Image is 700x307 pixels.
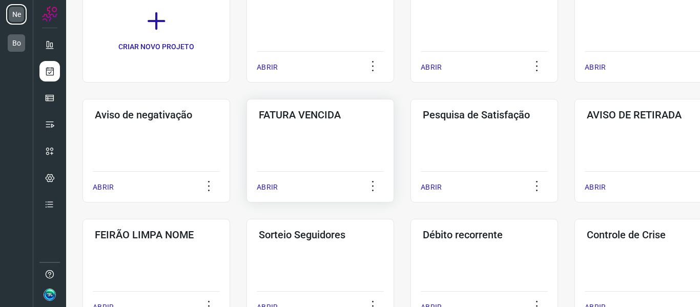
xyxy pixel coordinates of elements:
h3: Débito recorrente [423,229,546,241]
img: Logo [42,6,57,22]
h3: FATURA VENCIDA [259,109,382,121]
p: ABRIR [257,182,278,193]
p: ABRIR [257,62,278,73]
p: ABRIR [421,62,442,73]
li: Ne [6,4,27,25]
p: ABRIR [585,62,606,73]
p: CRIAR NOVO PROJETO [118,42,194,52]
h3: Sorteio Seguidores [259,229,382,241]
h3: FEIRÃO LIMPA NOME [95,229,218,241]
img: 47c40af94961a9f83d4b05d5585d06bd.jpg [44,289,56,301]
p: ABRIR [93,182,114,193]
h3: Pesquisa de Satisfação [423,109,546,121]
h3: Aviso de negativação [95,109,218,121]
p: ABRIR [585,182,606,193]
p: ABRIR [421,182,442,193]
li: Bo [6,33,27,53]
